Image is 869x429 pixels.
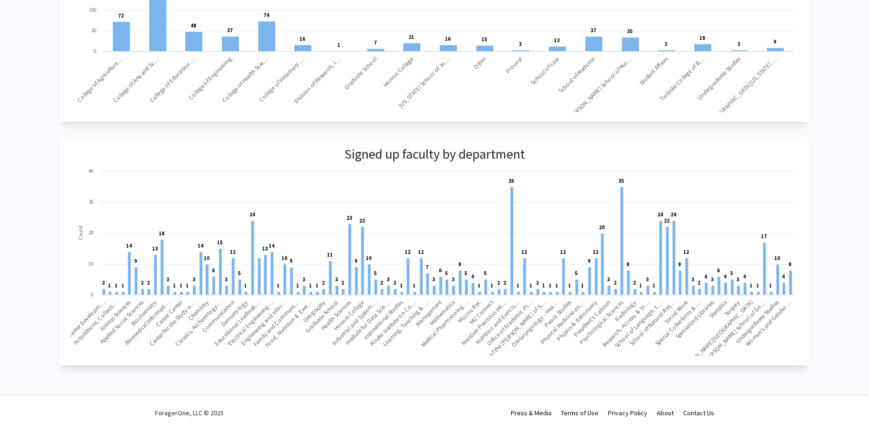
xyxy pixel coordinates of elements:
[608,408,647,417] a: Privacy Policy
[346,214,352,221] text: 23
[460,298,508,347] text: NextGen Precision He…
[368,298,417,348] text: Kinder Institute on Co…
[769,282,772,289] text: 1
[57,298,107,348] text: A&S Career Developm…
[664,41,667,47] text: 3
[683,249,689,255] text: 12
[744,298,794,348] text: Women's and Gender …
[400,282,403,289] text: 1
[230,249,235,255] text: 12
[464,270,467,277] text: 5
[292,55,342,105] text: Division of Research, I…
[219,298,249,328] text: Dermatology
[549,282,552,289] text: 1
[485,298,534,347] text: Office of Academic Pr…
[782,273,785,280] text: 4
[296,282,299,289] text: 1
[445,270,448,277] text: 5
[567,55,633,121] text: [PERSON_NAME] School of Nur…
[652,282,655,289] text: 1
[98,298,133,333] text: Animal Sciences
[730,270,733,277] text: 5
[89,168,93,174] text: 40
[251,298,301,348] text: Family and Communi…
[316,282,318,289] text: 1
[475,298,547,370] text: Office of the [PERSON_NAME] of S…
[756,282,759,289] text: 1
[707,298,728,320] text: Statistics
[750,282,752,289] text: 1
[521,249,527,255] text: 12
[511,408,552,417] a: Press & Media
[343,55,379,91] text: Graduate School
[374,39,377,46] text: 7
[702,298,768,364] text: [PERSON_NAME] School of Go…
[504,55,524,75] text: Provost
[281,255,287,261] text: 10
[788,261,791,268] text: 8
[341,279,344,286] text: 2
[123,298,172,347] text: Biomedical Informati…
[413,282,416,289] text: 1
[393,279,396,286] text: 2
[717,267,720,274] text: 6
[678,261,681,268] text: 8
[575,270,578,277] text: 5
[458,261,461,268] text: 8
[155,396,224,429] div: ForagerOne, LLC © 2025
[299,36,305,42] text: 16
[91,27,96,34] text: 50
[774,255,780,261] text: 10
[536,279,539,286] text: 2
[213,298,262,348] text: Educational Leadersh…
[519,41,522,47] text: 3
[381,298,431,348] text: Learning, Teaching & …
[543,298,573,329] text: Peace Studies
[204,255,209,261] text: 10
[330,298,379,347] text: Industrial and System…
[662,298,690,325] text: Social Work
[568,282,571,289] text: 1
[613,298,638,323] text: Radiology
[555,282,558,289] text: 1
[471,273,474,280] text: 4
[94,48,96,54] text: 0
[683,408,714,417] a: Contact Us
[711,276,714,283] text: 3
[560,249,566,255] text: 12
[658,55,706,102] text: Trulaske College of B…
[452,276,454,283] text: 3
[577,298,625,346] text: Psychological Sciences
[542,282,545,289] text: 1
[664,217,670,224] text: 22
[322,279,325,286] text: 2
[657,408,674,417] a: About
[115,282,118,289] text: 1
[639,282,642,289] text: 1
[572,298,612,339] text: President's Cabinet
[405,249,410,255] text: 12
[309,282,312,289] text: 1
[225,276,227,283] text: 3
[646,276,649,283] text: 3
[708,55,778,125] text: [GEOGRAPHIC_DATA][US_STATE] …
[670,211,676,218] text: 24
[736,276,739,283] text: 3
[516,282,519,289] text: 1
[98,298,145,346] text: Applied Social Sciences
[691,276,694,283] text: 3
[561,408,598,417] a: Terms of Use
[734,298,780,345] text: Undergraduate Studies
[108,282,111,289] text: 1
[77,225,84,240] text: Count
[277,282,280,289] text: 1
[657,211,663,218] text: 24
[497,279,500,286] text: 2
[456,298,482,325] text: Mizzou Rec
[555,298,599,342] text: Physics & Astronomy
[679,298,754,374] text: [PERSON_NAME][GEOGRAPHIC_DATA]
[638,55,670,87] text: Student Affairs
[249,211,255,218] text: 24
[554,37,560,44] text: 13
[590,27,596,34] text: 37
